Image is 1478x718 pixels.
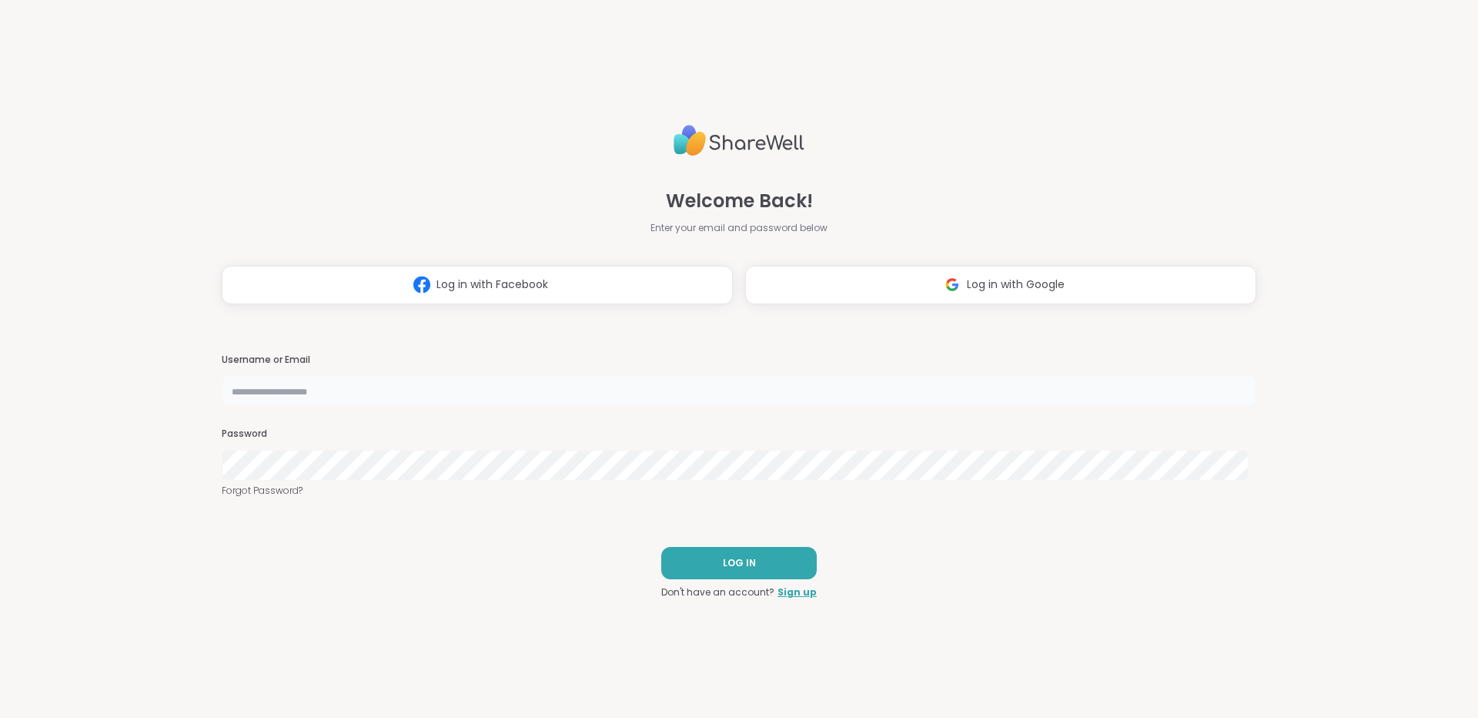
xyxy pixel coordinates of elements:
[723,556,756,570] span: LOG IN
[661,547,817,579] button: LOG IN
[674,119,804,163] img: ShareWell Logo
[777,585,817,599] a: Sign up
[745,266,1256,304] button: Log in with Google
[222,266,733,304] button: Log in with Facebook
[222,484,1256,498] a: Forgot Password?
[436,277,548,293] span: Log in with Facebook
[650,221,828,235] span: Enter your email and password below
[666,187,813,215] span: Welcome Back!
[222,354,1256,367] h3: Username or Email
[407,270,436,299] img: ShareWell Logomark
[222,428,1256,441] h3: Password
[967,277,1065,293] span: Log in with Google
[938,270,967,299] img: ShareWell Logomark
[661,585,774,599] span: Don't have an account?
